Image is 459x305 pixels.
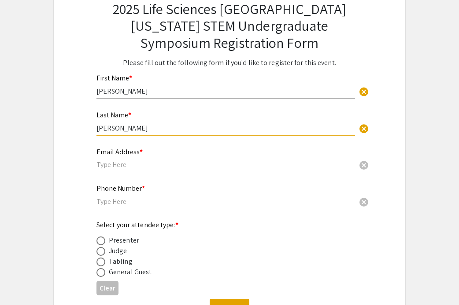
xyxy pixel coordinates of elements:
[96,220,178,229] mat-label: Select your attendee type:
[355,156,373,174] button: Clear
[359,160,369,171] span: cancel
[359,87,369,97] span: cancel
[96,160,355,169] input: Type Here
[96,0,363,51] h2: 2025 Life Sciences [GEOGRAPHIC_DATA][US_STATE] STEM Undergraduate Symposium Registration Form
[7,265,37,298] iframe: Chat
[96,147,143,156] mat-label: Email Address
[96,123,355,133] input: Type Here
[96,73,132,83] mat-label: First Name
[96,197,355,206] input: Type Here
[109,246,127,256] div: Judge
[359,123,369,134] span: cancel
[96,58,363,68] p: Please fill out the following form if you'd like to register for this event.
[359,197,369,207] span: cancel
[96,87,355,96] input: Type Here
[355,82,373,100] button: Clear
[355,193,373,211] button: Clear
[355,119,373,137] button: Clear
[96,281,118,295] button: Clear
[96,110,131,120] mat-label: Last Name
[96,184,145,193] mat-label: Phone Number
[109,235,139,246] div: Presenter
[109,256,133,267] div: Tabling
[109,267,152,277] div: General Guest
